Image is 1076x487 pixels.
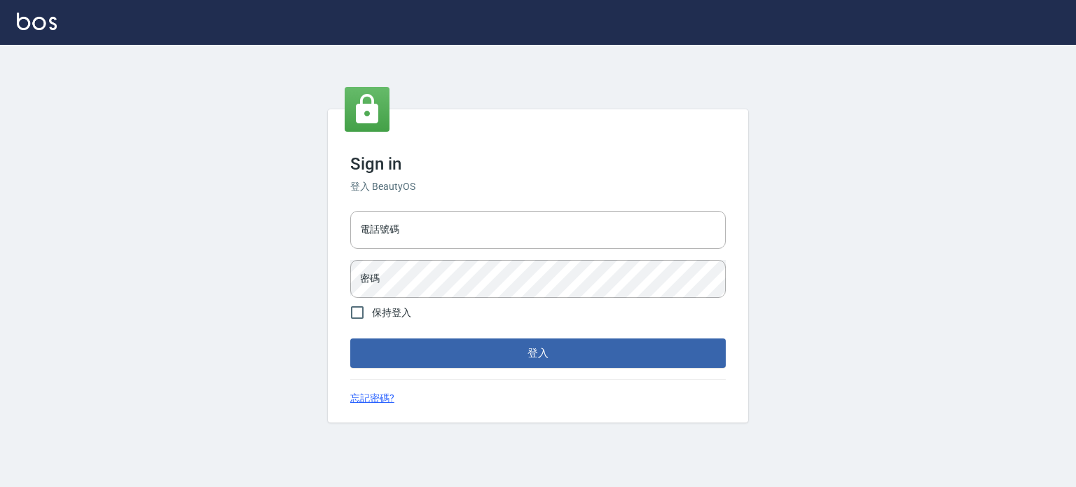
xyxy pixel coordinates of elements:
[350,391,394,406] a: 忘記密碼?
[350,179,726,194] h6: 登入 BeautyOS
[17,13,57,30] img: Logo
[372,306,411,320] span: 保持登入
[350,338,726,368] button: 登入
[350,154,726,174] h3: Sign in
